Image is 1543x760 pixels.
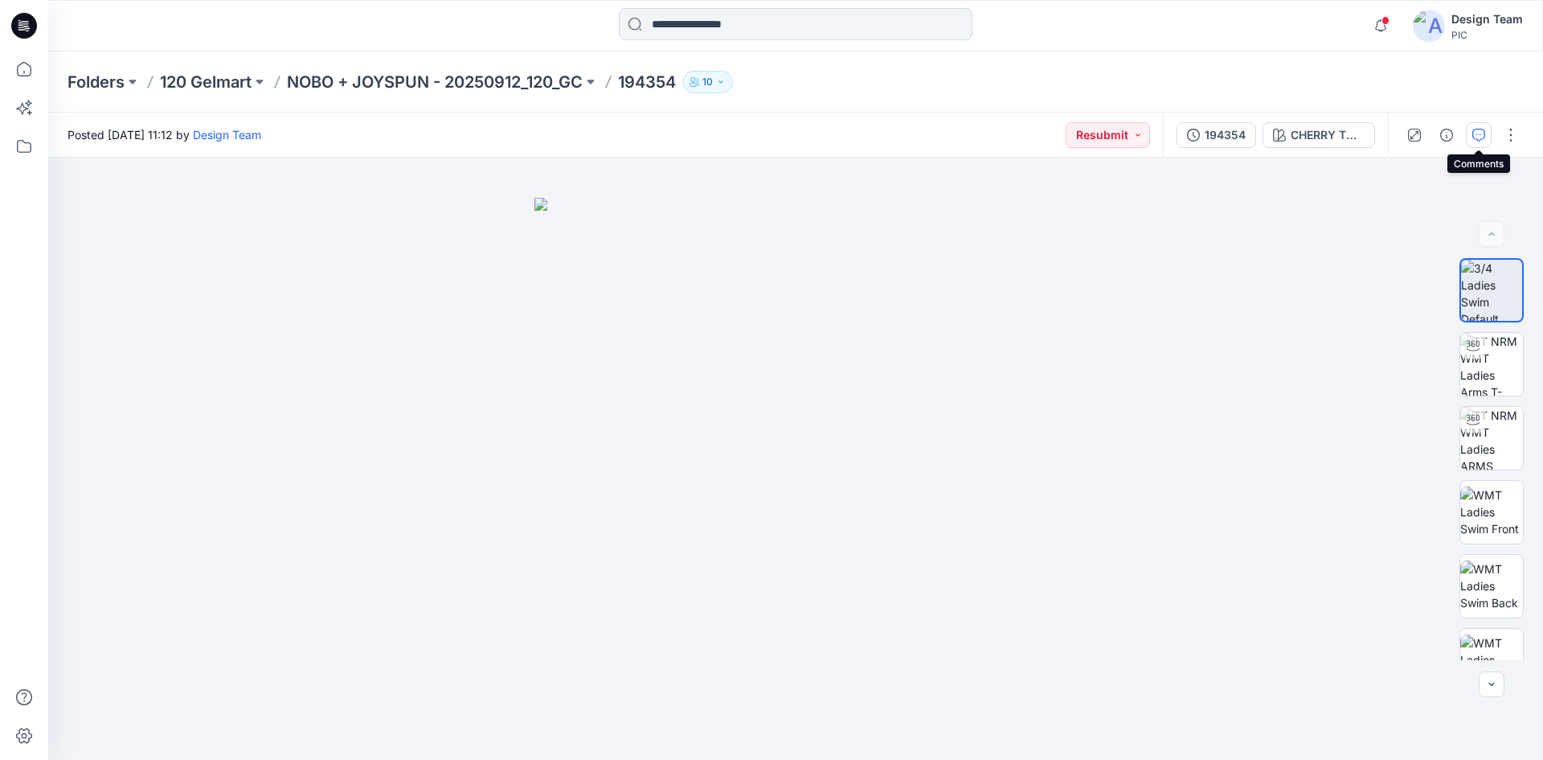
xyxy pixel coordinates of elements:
[1177,122,1256,148] button: 194354
[1460,333,1523,396] img: TT NRM WMT Ladies Arms T-POSE
[618,71,676,93] p: 194354
[1434,122,1459,148] button: Details
[1263,122,1375,148] button: CHERRY TOMATO
[682,71,733,93] button: 10
[1413,10,1445,42] img: avatar
[68,126,261,143] span: Posted [DATE] 11:12 by
[1291,126,1365,144] div: CHERRY TOMATO
[702,73,713,91] p: 10
[1451,29,1523,41] div: PIC
[1461,260,1522,321] img: 3/4 Ladies Swim Default
[1460,407,1523,470] img: TT NRM WMT Ladies ARMS DOWN
[1205,126,1246,144] div: 194354
[1460,561,1523,611] img: WMT Ladies Swim Back
[1460,635,1523,685] img: WMT Ladies Swim Left
[160,71,252,93] a: 120 Gelmart
[1451,10,1523,29] div: Design Team
[68,71,125,93] a: Folders
[287,71,583,93] a: NOBO + JOYSPUN - 20250912_120_GC
[1460,487,1523,537] img: WMT Ladies Swim Front
[193,128,261,142] a: Design Team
